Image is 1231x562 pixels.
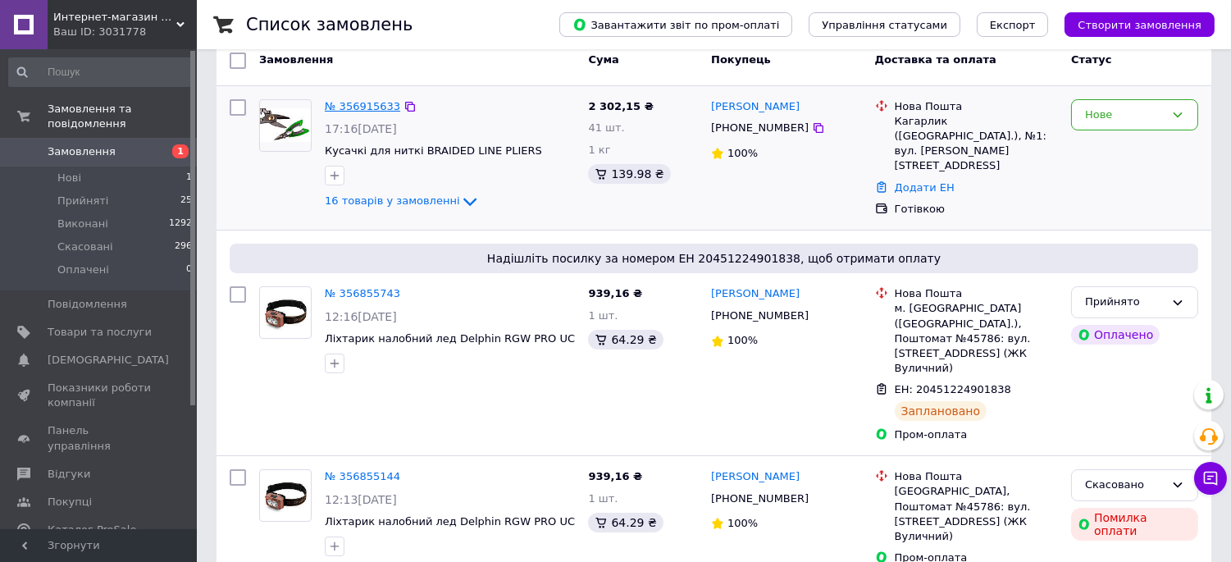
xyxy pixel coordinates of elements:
div: Нова Пошта [895,469,1058,484]
span: Интернет-магазин "Wildfisherman" [53,10,176,25]
div: Помилка оплати [1071,508,1198,541]
span: Покупці [48,495,92,509]
span: Виконані [57,217,108,231]
span: 296 [175,240,192,254]
span: Створити замовлення [1078,19,1201,31]
span: Товари та послуги [48,325,152,340]
a: Ліхтарик налобний лед Delphin RGW PRO UC [325,332,575,345]
img: Фото товару [260,294,311,332]
a: [PERSON_NAME] [711,99,800,115]
span: 12:13[DATE] [325,493,397,506]
img: Фото товару [260,477,311,515]
span: Нові [57,171,81,185]
h1: Список замовлень [246,15,413,34]
span: 1 [186,171,192,185]
div: [PHONE_NUMBER] [708,488,812,509]
span: Завантажити звіт по пром-оплаті [572,17,779,32]
button: Чат з покупцем [1194,462,1227,495]
input: Пошук [8,57,194,87]
span: Панель управління [48,423,152,453]
span: 41 шт. [588,121,624,134]
a: [PERSON_NAME] [711,286,800,302]
div: Нове [1085,107,1165,124]
div: [GEOGRAPHIC_DATA], Поштомат №45786: вул. [STREET_ADDRESS] (ЖК Вуличний) [895,484,1058,544]
div: 64.29 ₴ [588,513,663,532]
span: Покупець [711,53,771,66]
div: Кагарлик ([GEOGRAPHIC_DATA].), №1: вул. [PERSON_NAME][STREET_ADDRESS] [895,114,1058,174]
span: Експорт [990,19,1036,31]
span: 17:16[DATE] [325,122,397,135]
div: Оплачено [1071,325,1160,345]
span: Доставка та оплата [875,53,996,66]
span: Управління статусами [822,19,947,31]
div: Скасовано [1085,477,1165,494]
div: [PHONE_NUMBER] [708,305,812,327]
button: Завантажити звіт по пром-оплаті [559,12,792,37]
a: 16 товарів у замовленні [325,194,480,207]
a: Додати ЕН [895,181,955,194]
span: Cума [588,53,618,66]
span: 25 [180,194,192,208]
span: ЕН: 20451224901838 [895,383,1011,395]
div: 64.29 ₴ [588,330,663,350]
span: Скасовані [57,240,113,254]
div: Прийнято [1085,294,1165,311]
span: 939,16 ₴ [588,470,642,482]
a: Створити замовлення [1048,18,1215,30]
a: Кусачкі для ниткі BRAIDED LINE PLIERS [325,144,542,157]
span: 16 товарів у замовленні [325,195,460,208]
div: Ваш ID: 3031778 [53,25,197,39]
span: Показники роботи компанії [48,381,152,410]
span: Каталог ProSale [48,523,136,537]
span: 100% [727,147,758,159]
a: Фото товару [259,469,312,522]
span: Повідомлення [48,297,127,312]
span: [DEMOGRAPHIC_DATA] [48,353,169,368]
span: 100% [727,334,758,346]
button: Управління статусами [809,12,960,37]
span: 2 302,15 ₴ [588,100,653,112]
div: Нова Пошта [895,99,1058,114]
span: Статус [1071,53,1112,66]
span: 0 [186,263,192,277]
a: [PERSON_NAME] [711,469,800,485]
span: Замовлення та повідомлення [48,102,197,131]
div: Заплановано [895,401,987,421]
span: 1 шт. [588,492,618,505]
button: Створити замовлення [1065,12,1215,37]
a: Фото товару [259,286,312,339]
a: № 356915633 [325,100,400,112]
div: 139.98 ₴ [588,164,670,184]
span: 12:16[DATE] [325,310,397,323]
span: Оплачені [57,263,109,277]
span: Прийняті [57,194,108,208]
a: Ліхтарик налобний лед Delphin RGW PRO UC [325,515,575,528]
span: Замовлення [48,144,116,159]
span: 939,16 ₴ [588,287,642,299]
div: м. [GEOGRAPHIC_DATA] ([GEOGRAPHIC_DATA].), Поштомат №45786: вул. [STREET_ADDRESS] (ЖК Вуличний) [895,301,1058,376]
div: Пром-оплата [895,427,1058,442]
span: 1292 [169,217,192,231]
button: Експорт [977,12,1049,37]
img: Фото товару [260,108,311,142]
span: Замовлення [259,53,333,66]
div: [PHONE_NUMBER] [708,117,812,139]
span: Відгуки [48,467,90,482]
span: Надішліть посилку за номером ЕН 20451224901838, щоб отримати оплату [236,250,1192,267]
span: 1 кг [588,144,610,156]
span: 1 [172,144,189,158]
div: Нова Пошта [895,286,1058,301]
span: 100% [727,517,758,529]
a: Фото товару [259,99,312,152]
div: Готівкою [895,202,1058,217]
span: 1 шт. [588,309,618,322]
a: № 356855743 [325,287,400,299]
a: № 356855144 [325,470,400,482]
